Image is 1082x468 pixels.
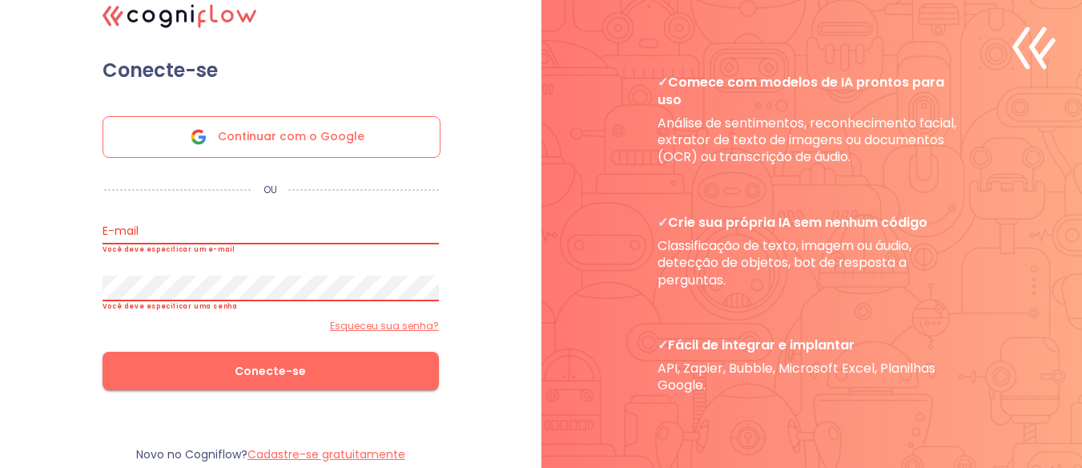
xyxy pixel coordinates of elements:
font: Análise de sentimentos, reconhecimento facial, extrator de texto de imagens ou documentos (OCR) o... [658,114,956,167]
font: Conecte-se [235,363,306,379]
font: Você deve especificar uma senha [103,302,238,311]
font: Cadastre-se gratuitamente [247,446,405,462]
font: Continuar com o Google [218,128,364,144]
font: OU [263,183,277,196]
font: ✓ [658,336,668,354]
div: Continuar com o Google [103,116,440,158]
font: ✓ [658,73,668,91]
font: Esqueceu sua senha? [330,319,439,333]
font: API, Zapier, Bubble, Microsoft Excel, Planilhas Google. [658,359,935,394]
font: Fácil de integrar e implantar [668,336,855,354]
font: Conecte-se [103,57,218,83]
font: Novo no Cogniflow? [136,446,247,462]
font: Crie sua própria IA sem nenhum código [668,213,927,232]
button: Conecte-se [103,352,439,390]
font: Comece com modelos de IA prontos para uso [658,73,944,108]
font: ✓ [658,213,668,232]
font: Classificação de texto, imagem ou áudio, detecção de objetos, bot de resposta a perguntas. [658,236,911,289]
font: Você deve especificar um e-mail [103,245,235,254]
